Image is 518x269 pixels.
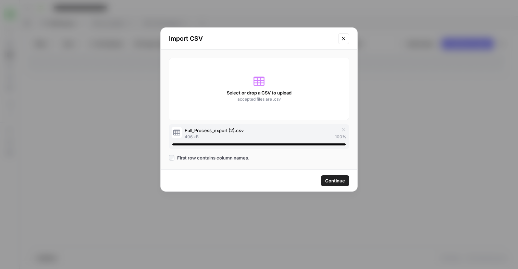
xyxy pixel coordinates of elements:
[227,89,292,96] span: Select or drop a CSV to upload
[325,177,345,184] span: Continue
[177,154,249,161] span: First row contains column names.
[185,134,199,140] span: 406 kB
[338,33,349,44] button: Close modal
[335,134,346,140] span: 100 %
[185,127,244,134] span: Full_Process_export (2).csv
[169,34,334,43] h2: Import CSV
[237,96,281,102] span: accepted files are .csv
[169,155,174,161] input: First row contains column names.
[321,175,349,186] button: Continue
